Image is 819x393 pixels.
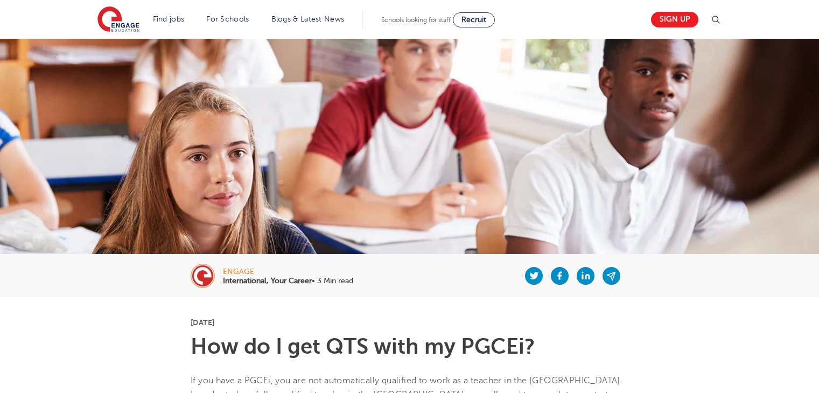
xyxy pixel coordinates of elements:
p: • 3 Min read [223,277,353,285]
p: [DATE] [191,319,628,326]
span: Recruit [461,16,486,24]
a: Recruit [453,12,495,27]
div: engage [223,268,353,276]
h1: How do I get QTS with my PGCEi? [191,336,628,357]
img: Engage Education [97,6,139,33]
a: Blogs & Latest News [271,15,345,23]
span: Schools looking for staff [381,16,451,24]
a: Find jobs [153,15,185,23]
b: International, Your Career [223,277,312,285]
a: Sign up [651,12,698,27]
a: For Schools [206,15,249,23]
